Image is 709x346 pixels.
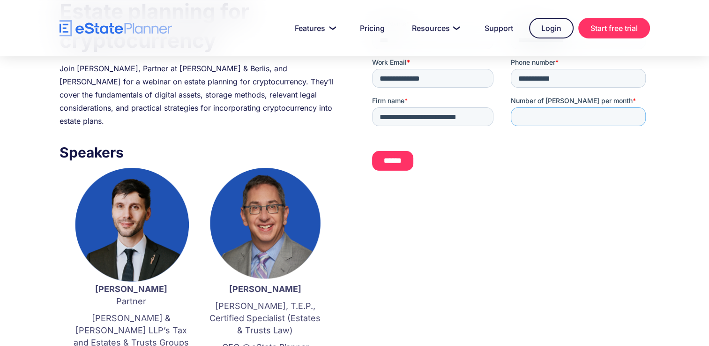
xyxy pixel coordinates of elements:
strong: [PERSON_NAME] [95,284,167,294]
a: Pricing [349,19,396,38]
a: Login [529,18,574,38]
strong: [PERSON_NAME] [229,284,301,294]
a: Resources [401,19,469,38]
p: Partner [74,283,189,308]
h3: Speakers [60,142,337,163]
a: home [60,20,172,37]
iframe: Form 0 [372,19,649,179]
div: Join [PERSON_NAME], Partner at [PERSON_NAME] & Berlis, and [PERSON_NAME] for a webinar on estate ... [60,62,337,128]
a: Features [284,19,344,38]
p: [PERSON_NAME], T.E.P., Certified Specialist (Estates & Trusts Law) [208,300,323,337]
a: Start free trial [578,18,650,38]
a: Support [473,19,524,38]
